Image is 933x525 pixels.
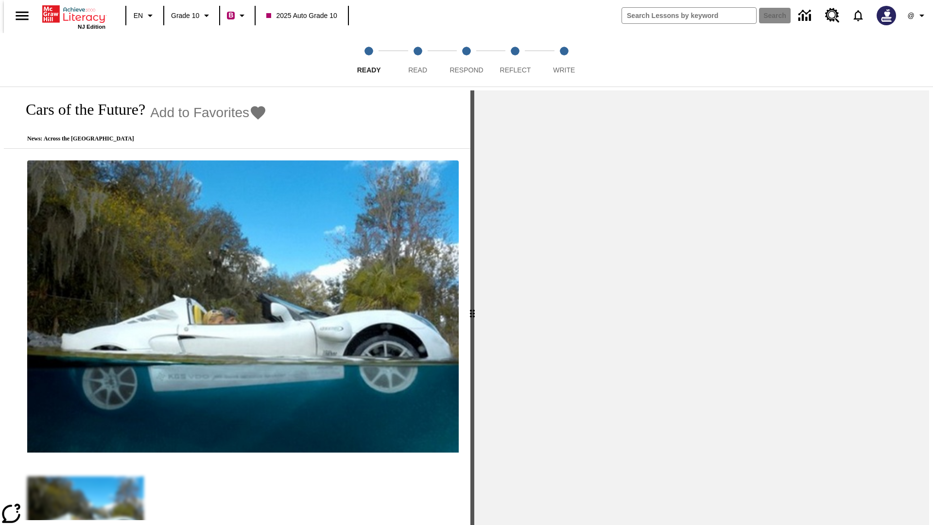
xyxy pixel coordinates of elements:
[846,3,871,28] a: Notifications
[357,66,381,74] span: Ready
[500,66,531,74] span: Reflect
[871,3,902,28] button: Select a new avatar
[266,11,337,21] span: 2025 Auto Grade 10
[819,2,846,29] a: Resource Center, Will open in new tab
[877,6,896,25] img: Avatar
[793,2,819,29] a: Data Center
[16,101,145,119] h1: Cars of the Future?
[408,66,427,74] span: Read
[341,33,397,87] button: Ready step 1 of 5
[474,90,929,525] div: activity
[27,160,459,453] img: High-tech automobile treading water.
[42,3,105,30] div: Home
[487,33,543,87] button: Reflect step 4 of 5
[171,11,199,21] span: Grade 10
[389,33,446,87] button: Read step 2 of 5
[449,66,483,74] span: Respond
[150,105,249,121] span: Add to Favorites
[4,90,470,520] div: reading
[228,9,233,21] span: B
[907,11,914,21] span: @
[8,1,36,30] button: Open side menu
[167,7,216,24] button: Grade: Grade 10, Select a grade
[622,8,756,23] input: search field
[150,104,267,121] button: Add to Favorites - Cars of the Future?
[553,66,575,74] span: Write
[536,33,592,87] button: Write step 5 of 5
[129,7,160,24] button: Language: EN, Select a language
[470,90,474,525] div: Press Enter or Spacebar and then press right and left arrow keys to move the slider
[902,7,933,24] button: Profile/Settings
[78,24,105,30] span: NJ Edition
[16,135,267,142] p: News: Across the [GEOGRAPHIC_DATA]
[223,7,252,24] button: Boost Class color is violet red. Change class color
[438,33,495,87] button: Respond step 3 of 5
[134,11,143,21] span: EN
